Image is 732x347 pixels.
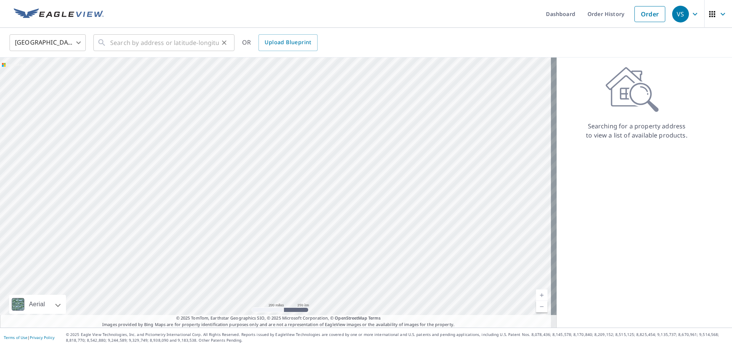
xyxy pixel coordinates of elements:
[30,335,55,340] a: Privacy Policy
[9,295,66,314] div: Aerial
[368,315,381,321] a: Terms
[110,32,219,53] input: Search by address or latitude-longitude
[536,301,547,312] a: Current Level 5, Zoom Out
[634,6,665,22] a: Order
[27,295,47,314] div: Aerial
[586,122,688,140] p: Searching for a property address to view a list of available products.
[4,335,27,340] a: Terms of Use
[335,315,367,321] a: OpenStreetMap
[242,34,318,51] div: OR
[14,8,104,20] img: EV Logo
[176,315,381,321] span: © 2025 TomTom, Earthstar Geographics SIO, © 2025 Microsoft Corporation, ©
[4,335,55,340] p: |
[265,38,311,47] span: Upload Blueprint
[219,37,230,48] button: Clear
[258,34,317,51] a: Upload Blueprint
[536,289,547,301] a: Current Level 5, Zoom In
[672,6,689,22] div: VS
[66,332,728,343] p: © 2025 Eagle View Technologies, Inc. and Pictometry International Corp. All Rights Reserved. Repo...
[10,32,86,53] div: [GEOGRAPHIC_DATA]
